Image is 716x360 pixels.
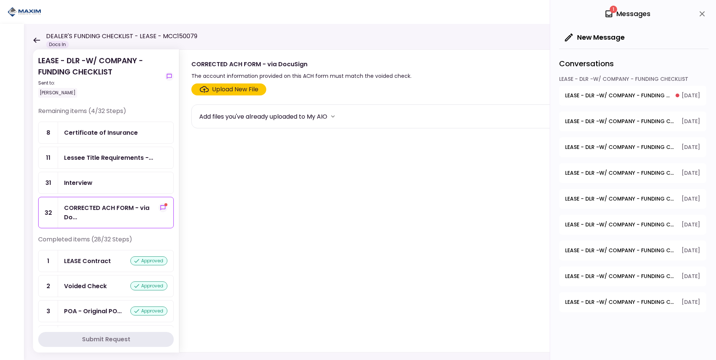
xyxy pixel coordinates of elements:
[610,6,617,13] span: 1
[64,256,111,266] div: LEASE Contract
[38,325,174,347] a: 4POA Copy & Tracking Receiptapproved
[327,111,339,122] button: more
[559,266,706,286] button: open-conversation
[682,92,700,100] span: [DATE]
[565,169,676,177] span: LEASE - DLR -W/ COMPANY - FUNDING CHECKLIST - Lessee's Initial Payment Paid
[38,197,174,228] a: 32CORRECTED ACH FORM - via DocuSignshow-messages
[682,272,700,280] span: [DATE]
[64,281,107,291] div: Voided Check
[565,118,676,125] span: LEASE - DLR -W/ COMPANY - FUNDING CHECKLIST - Title Reassignment
[46,41,69,48] div: Docs In
[682,221,700,229] span: [DATE]
[64,178,92,187] div: Interview
[39,122,58,143] div: 8
[130,256,167,265] div: approved
[38,172,174,194] a: 31Interview
[38,88,77,98] div: [PERSON_NAME]
[39,172,58,193] div: 31
[38,122,174,144] a: 8Certificate of Insurance
[38,80,162,86] div: Sent to:
[39,250,58,272] div: 1
[38,332,174,347] button: Submit Request
[165,72,174,81] button: show-messages
[199,112,327,121] div: Add files you've already uploaded to My AIO
[82,335,130,344] div: Submit Request
[559,241,706,260] button: open-conversation
[565,272,676,280] span: LEASE - DLR -W/ COMPANY - FUNDING CHECKLIST - Proof of Company FEIN
[212,85,258,94] div: Upload New File
[559,215,706,235] button: open-conversation
[682,143,700,151] span: [DATE]
[38,235,174,250] div: Completed items (28/32 Steps)
[64,306,122,316] div: POA - Original POA (not CA or GA) (Received in house)
[130,281,167,290] div: approved
[38,107,174,122] div: Remaining items (4/32 Steps)
[39,300,58,322] div: 3
[38,275,174,297] a: 2Voided Checkapproved
[39,326,58,347] div: 4
[38,300,174,322] a: 3POA - Original POA (not CA or GA) (Received in house)approved
[559,112,706,131] button: open-conversation
[179,49,701,353] div: CORRECTED ACH FORM - via DocuSignThe account information provided on this ACH form must match the...
[38,55,162,98] div: LEASE - DLR -W/ COMPANY - FUNDING CHECKLIST
[191,83,266,95] span: Click here to upload the required document
[39,147,58,168] div: 11
[682,169,700,177] span: [DATE]
[64,128,138,137] div: Certificate of Insurance
[559,163,706,183] button: open-conversation
[46,32,197,41] h1: DEALER'S FUNDING CHECKLIST - LEASE - MCC150079
[682,195,700,203] span: [DATE]
[7,6,41,18] img: Partner icon
[38,250,174,272] a: 1LEASE Contractapproved
[565,221,676,229] span: LEASE - DLR -W/ COMPANY - FUNDING CHECKLIST - Lessee Sales Tax Treatment
[39,275,58,297] div: 2
[565,92,670,100] span: LEASE - DLR -W/ COMPANY - FUNDING CHECKLIST - CORRECTED ACH FORM - via DocuSign
[39,197,58,228] div: 32
[38,147,174,169] a: 11Lessee Title Requirements - Proof of IRP or Exemption
[559,292,706,312] button: open-conversation
[559,49,709,75] div: Conversations
[559,86,706,106] button: open-conversation
[64,153,153,162] div: Lessee Title Requirements - Proof of IRP or Exemption
[565,247,676,254] span: LEASE - DLR -W/ COMPANY - FUNDING CHECKLIST - Dealer's Final Invoice
[191,71,412,80] div: The account information provided on this ACH form must match the voided check.
[158,203,167,212] button: show-messages
[565,195,676,203] span: LEASE - DLR -W/ COMPANY - FUNDING CHECKLIST - GPS Units Ordered
[130,306,167,315] div: approved
[565,143,676,151] span: LEASE - DLR -W/ COMPANY - FUNDING CHECKLIST - Title Reassignment
[682,298,700,306] span: [DATE]
[64,203,158,222] div: CORRECTED ACH FORM - via DocuSign
[682,247,700,254] span: [DATE]
[559,75,706,86] div: LEASE - DLR -W/ COMPANY - FUNDING CHECKLIST
[559,28,631,47] button: New Message
[604,8,650,19] div: Messages
[696,7,709,20] button: close
[559,137,706,157] button: open-conversation
[191,60,412,69] div: CORRECTED ACH FORM - via DocuSign
[682,118,700,125] span: [DATE]
[559,189,706,209] button: open-conversation
[565,298,676,306] span: LEASE - DLR -W/ COMPANY - FUNDING CHECKLIST - Lessee CDL or Driver License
